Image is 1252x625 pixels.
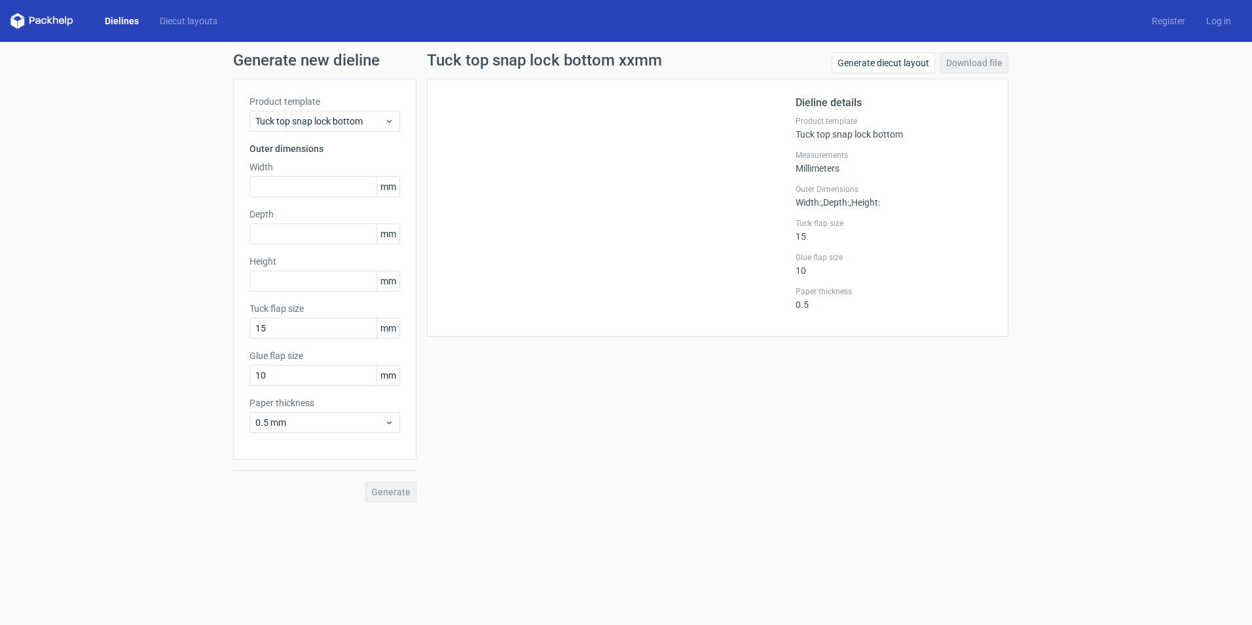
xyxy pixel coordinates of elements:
h1: Generate new dieline [233,52,1019,68]
label: Outer Dimensions [796,184,992,195]
span: Width : [796,197,821,208]
div: Millimeters [796,150,992,174]
label: Product template [796,116,992,126]
span: , Height : [849,197,880,208]
span: , Depth : [821,197,849,208]
a: Log in [1196,14,1242,28]
label: Paper thickness [796,286,992,297]
h1: Tuck top snap lock bottom xxmm [427,52,662,68]
label: Measurements [796,150,992,161]
span: mm [377,318,399,338]
a: Generate diecut layout [832,52,935,73]
span: mm [377,271,399,291]
a: Register [1141,14,1196,28]
div: 10 [796,252,992,276]
a: Diecut layouts [149,14,228,28]
span: mm [377,177,399,197]
span: 0.5 mm [255,416,384,429]
label: Depth [249,208,400,221]
label: Glue flap size [796,252,992,263]
label: Height [249,255,400,268]
label: Width [249,161,400,174]
label: Tuck flap size [796,218,992,229]
h3: Outer dimensions [249,142,400,155]
span: mm [377,366,399,385]
span: mm [377,224,399,244]
span: Tuck top snap lock bottom [255,115,384,128]
div: Tuck top snap lock bottom [796,116,992,140]
a: Dielines [94,14,149,28]
label: Glue flap size [249,349,400,362]
label: Paper thickness [249,396,400,409]
label: Product template [249,95,400,108]
div: 15 [796,218,992,242]
label: Tuck flap size [249,302,400,315]
h2: Dieline details [796,95,992,111]
div: 0.5 [796,286,992,310]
